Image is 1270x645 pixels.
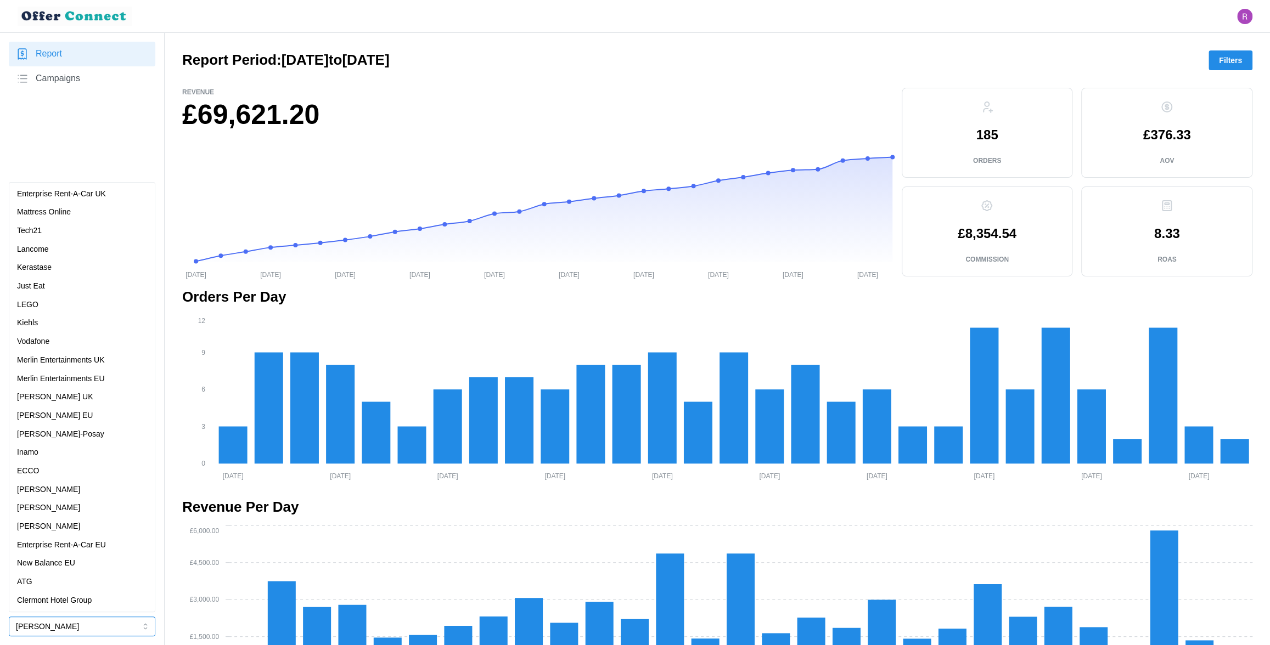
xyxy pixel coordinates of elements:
p: Lancome [17,244,49,256]
tspan: [DATE] [544,472,565,479]
p: Kerastase [17,262,52,274]
tspan: [DATE] [708,270,729,278]
p: Revenue [182,88,893,97]
p: [PERSON_NAME] UK [17,391,93,403]
p: Enterprise Rent-A-Car EU [17,539,106,551]
tspan: [DATE] [437,472,458,479]
p: Mattress Online [17,206,71,218]
tspan: £6,000.00 [190,527,220,535]
p: Clermont Hotel Group [17,595,92,607]
p: [PERSON_NAME]-Posay [17,428,104,440]
img: loyalBe Logo [18,7,132,26]
tspan: [DATE] [330,472,351,479]
p: New Balance EU [17,557,75,569]
tspan: 12 [198,316,206,324]
p: Orders [973,156,1001,166]
tspan: 3 [201,423,205,431]
p: LEGO [17,299,38,311]
tspan: [DATE] [783,270,803,278]
p: Merlin Entertainments EU [17,373,105,385]
p: 8.33 [1154,227,1180,240]
span: Filters [1219,51,1242,70]
tspan: [DATE] [1081,472,1102,479]
tspan: £4,500.00 [190,559,220,567]
a: Report [9,42,155,66]
p: £376.33 [1143,128,1191,142]
a: Campaigns [9,66,155,91]
p: ECCO [17,465,39,477]
p: Just Eat [17,280,45,292]
tspan: £3,000.00 [190,596,220,603]
p: ATG [17,576,32,588]
p: Inamo [17,446,38,459]
tspan: 6 [201,386,205,393]
h1: £69,621.20 [182,97,893,133]
h2: Report Period: [DATE] to [DATE] [182,50,389,70]
h2: Revenue Per Day [182,497,1252,517]
tspan: £1,500.00 [190,633,220,641]
p: Kiehls [17,317,38,329]
tspan: [DATE] [759,472,780,479]
tspan: [DATE] [484,270,505,278]
tspan: 0 [201,460,205,467]
tspan: [DATE] [335,270,356,278]
p: Merlin Entertainments UK [17,354,105,366]
button: Open user button [1237,9,1252,24]
p: AOV [1160,156,1174,166]
p: Vodafone [17,336,49,348]
p: Commission [965,255,1009,264]
p: [PERSON_NAME] [17,502,80,514]
span: Campaigns [36,72,80,86]
p: Enterprise Rent-A-Car UK [17,188,106,200]
p: Tech21 [17,225,42,237]
p: ROAS [1157,255,1177,264]
tspan: 9 [201,349,205,357]
span: Report [36,47,62,61]
tspan: [DATE] [652,472,673,479]
tspan: [DATE] [559,270,580,278]
button: Filters [1209,50,1252,70]
tspan: [DATE] [260,270,281,278]
p: £8,354.54 [958,227,1016,240]
p: 185 [976,128,998,142]
tspan: [DATE] [857,270,878,278]
p: [PERSON_NAME] [17,520,80,533]
tspan: [DATE] [867,472,887,479]
tspan: [DATE] [633,270,654,278]
tspan: [DATE] [1188,472,1209,479]
tspan: [DATE] [974,472,994,479]
img: Ryan Gribben [1237,9,1252,24]
tspan: [DATE] [409,270,430,278]
tspan: [DATE] [186,270,206,278]
p: [PERSON_NAME] EU [17,410,93,422]
button: [PERSON_NAME] [9,616,155,636]
h2: Orders Per Day [182,287,1252,307]
p: [PERSON_NAME] [17,484,80,496]
tspan: [DATE] [223,472,244,479]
